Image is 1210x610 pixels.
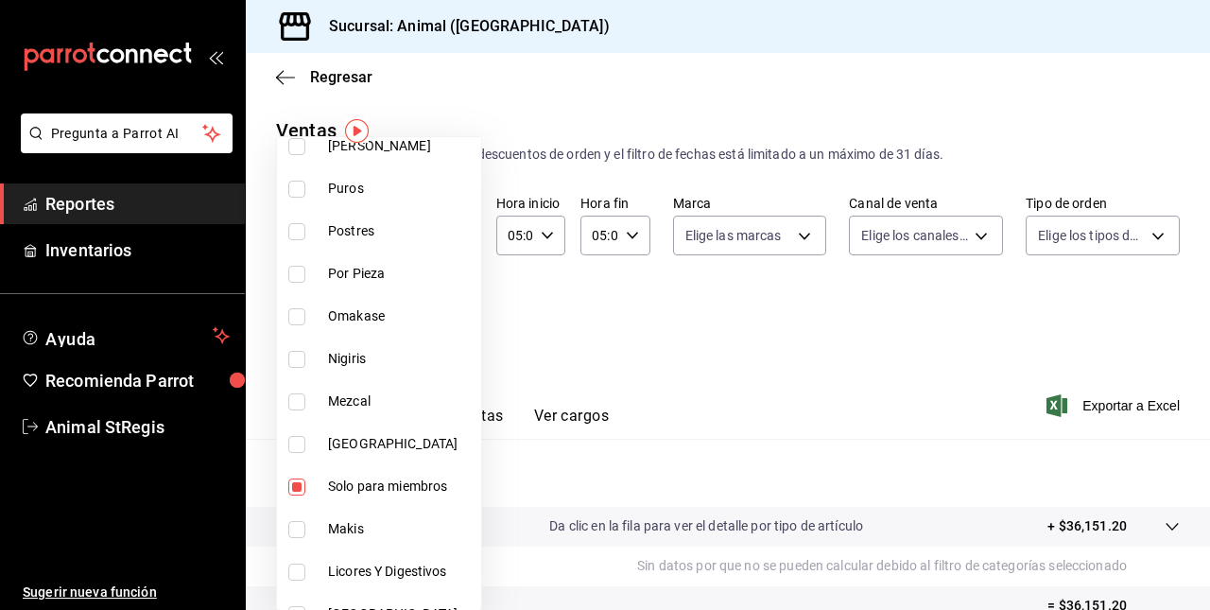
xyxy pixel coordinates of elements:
[328,349,474,369] span: Nigiris
[328,562,474,582] span: Licores Y Digestivos
[328,179,474,199] span: Puros
[328,136,474,156] span: [PERSON_NAME]
[328,477,474,497] span: Solo para miembros
[345,119,369,143] img: Marcador de información sobre herramientas
[328,264,474,284] span: Por Pieza
[328,306,474,326] span: Omakase
[328,519,474,539] span: Makis
[328,221,474,241] span: Postres
[328,434,474,454] span: [GEOGRAPHIC_DATA]
[328,392,474,411] span: Mezcal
